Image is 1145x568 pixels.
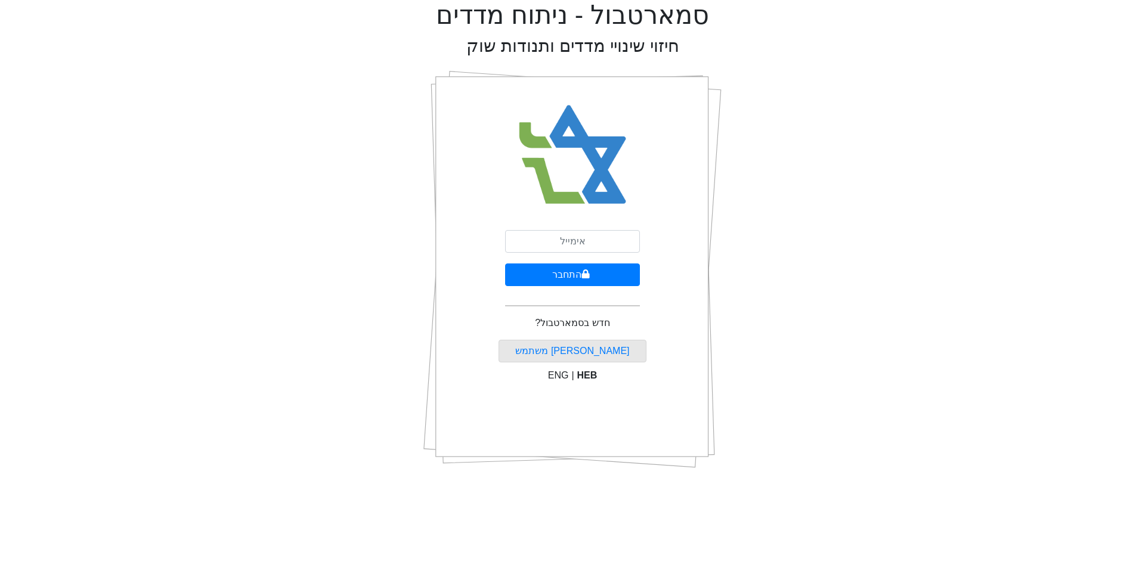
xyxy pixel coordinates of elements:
[499,340,647,362] button: [PERSON_NAME] משתמש
[535,316,609,330] p: חדש בסמארטבול?
[505,263,640,286] button: התחבר
[548,370,569,380] span: ENG
[515,346,629,356] a: [PERSON_NAME] משתמש
[571,370,574,380] span: |
[505,230,640,253] input: אימייל
[577,370,598,380] span: HEB
[508,89,638,221] img: Smart Bull
[466,36,679,57] h2: חיזוי שינויי מדדים ותנודות שוק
